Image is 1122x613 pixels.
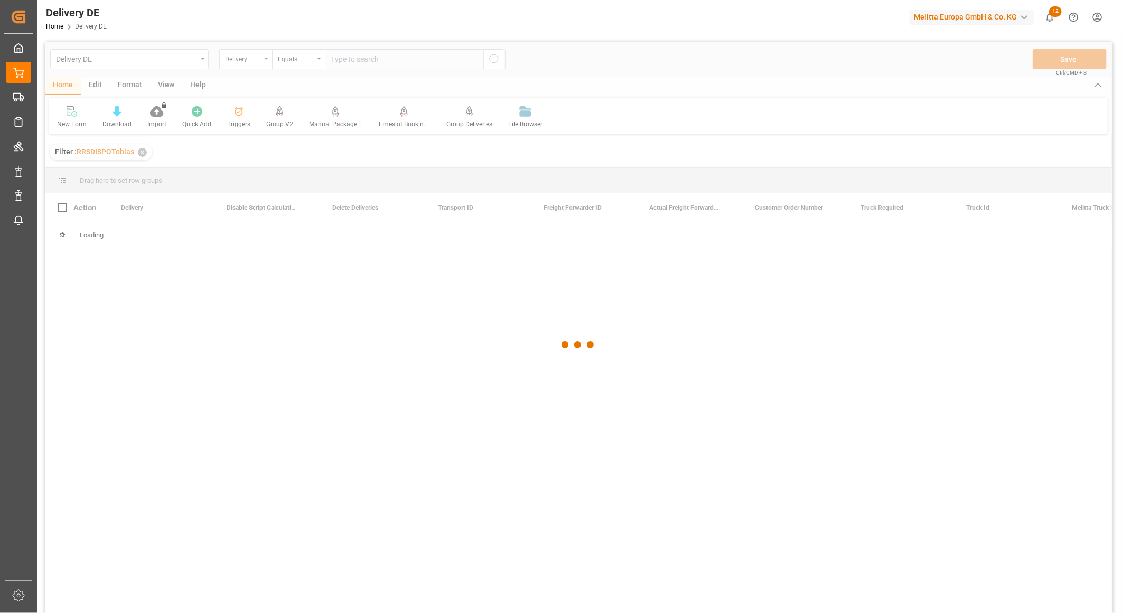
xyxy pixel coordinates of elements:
[46,5,107,21] div: Delivery DE
[1038,5,1062,29] button: show 12 new notifications
[1062,5,1086,29] button: Help Center
[46,23,63,30] a: Home
[910,7,1038,27] button: Melitta Europa GmbH & Co. KG
[1049,6,1062,17] span: 12
[910,10,1034,25] div: Melitta Europa GmbH & Co. KG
